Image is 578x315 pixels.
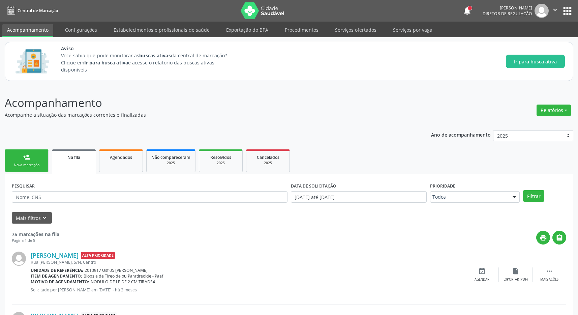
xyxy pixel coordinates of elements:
a: [PERSON_NAME] [31,252,79,259]
label: PESQUISAR [12,181,35,191]
i: print [540,234,547,241]
img: img [535,4,549,18]
i:  [546,267,553,275]
a: Estabelecimentos e profissionais de saúde [109,24,214,36]
span: Ir para busca ativa [514,58,557,65]
div: Página 1 de 5 [12,238,59,244]
a: Central de Marcação [5,5,58,16]
span: Diretor de regulação [483,11,532,17]
span: Agendados [110,154,132,160]
strong: 75 marcações na fila [12,231,59,237]
a: Acompanhamento [2,24,53,37]
img: Imagem de CalloutCard [13,46,52,77]
button:  [549,4,561,18]
button: Relatórios [537,105,571,116]
i: event_available [478,267,486,275]
b: Unidade de referência: [31,267,83,273]
p: Ano de acompanhamento [431,130,491,139]
div: 2025 [204,161,238,166]
i:  [556,234,563,241]
div: 2025 [251,161,285,166]
img: img [12,252,26,266]
span: Resolvidos [210,154,231,160]
p: Acompanhe a situação das marcações correntes e finalizadas [5,111,403,118]
span: Aviso [61,45,239,52]
div: Rua [PERSON_NAME], S/N, Centro [31,259,465,265]
span: Biopsia de Tireoide ou Paratireoide - Paaf [84,273,163,279]
i: insert_drive_file [512,267,519,275]
div: 2025 [151,161,190,166]
button: Mais filtroskeyboard_arrow_down [12,212,52,224]
span: Alta Prioridade [81,252,115,259]
i: keyboard_arrow_down [41,214,48,222]
a: Exportação do BPA [221,24,273,36]
span: Não compareceram [151,154,190,160]
a: Configurações [60,24,102,36]
div: person_add [23,153,30,161]
span: 2010917 Usf 05 [PERSON_NAME] [85,267,148,273]
button: print [536,231,550,245]
span: Todos [432,194,506,200]
div: Agendar [475,277,489,282]
span: Na fila [67,154,80,160]
div: Nova marcação [10,163,43,168]
span: Cancelados [257,154,279,160]
input: Nome, CNS [12,191,287,203]
span: NODULO DE LE DE 2 CM TIRADS4 [91,279,155,285]
label: Prioridade [430,181,455,191]
label: DATA DE SOLICITAÇÃO [291,181,336,191]
p: Solicitado por [PERSON_NAME] em [DATE] - há 2 meses [31,287,465,293]
strong: Ir para busca ativa [84,59,128,66]
input: Selecione um intervalo [291,191,427,203]
button: notifications [462,6,472,16]
a: Serviços ofertados [330,24,381,36]
strong: buscas ativas [139,52,171,59]
button: Filtrar [523,190,544,202]
i:  [551,6,559,13]
button: apps [561,5,573,17]
span: Central de Marcação [18,8,58,13]
b: Item de agendamento: [31,273,82,279]
a: Serviços por vaga [388,24,437,36]
div: Mais ações [540,277,558,282]
p: Você sabia que pode monitorar as da central de marcação? Clique em e acesse o relatório das busca... [61,52,239,73]
b: Motivo de agendamento: [31,279,89,285]
button:  [552,231,566,245]
button: Ir para busca ativa [506,55,565,68]
div: [PERSON_NAME] [483,5,532,11]
a: Procedimentos [280,24,323,36]
div: Exportar (PDF) [504,277,528,282]
p: Acompanhamento [5,94,403,111]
